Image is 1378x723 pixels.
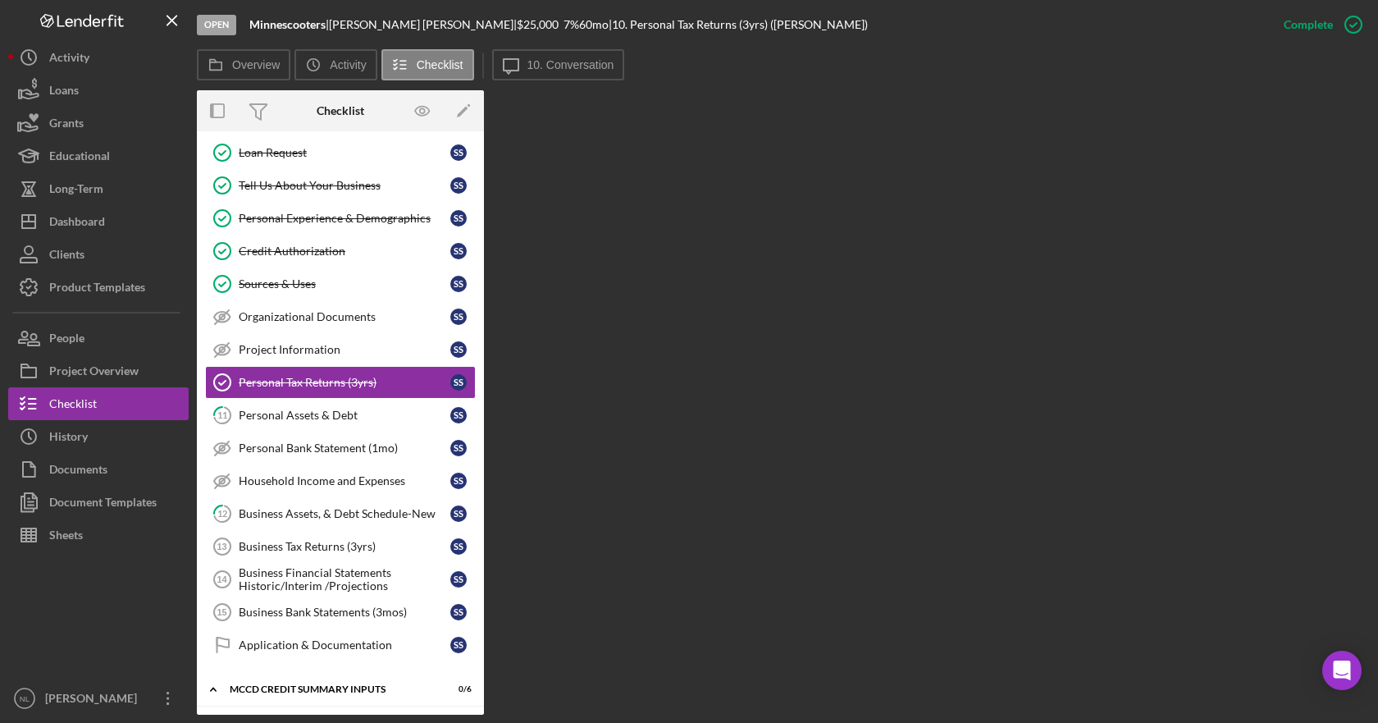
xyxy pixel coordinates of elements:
div: Checklist [49,387,97,424]
div: Product Templates [49,271,145,308]
a: Project InformationSS [205,333,476,366]
div: S S [450,144,467,161]
div: Personal Bank Statement (1mo) [239,442,450,455]
div: S S [450,177,467,194]
button: Project Overview [8,355,189,387]
div: Credit Authorization [239,245,450,258]
div: | [249,18,329,31]
div: Sheets [49,519,83,556]
div: S S [450,341,467,358]
button: Activity [294,49,376,80]
label: Checklist [417,58,463,71]
button: Product Templates [8,271,189,304]
text: NL [20,694,30,703]
button: History [8,420,189,453]
button: Activity [8,41,189,74]
div: S S [450,374,467,391]
a: Sources & UsesSS [205,268,476,300]
div: S S [450,276,467,292]
div: Household Income and Expenses [239,474,450,487]
div: Business Assets, & Debt Schedule-New [239,507,450,520]
button: Checklist [8,387,189,420]
button: Clients [8,238,189,271]
div: 60 mo [579,18,609,31]
div: Documents [49,453,107,490]
a: 11Personal Assets & DebtSS [205,399,476,432]
div: Project Overview [49,355,139,391]
div: Business Bank Statements (3mos) [239,606,450,619]
button: Dashboard [8,205,189,238]
button: Complete [1267,8,1370,41]
span: $25,000 [517,17,559,31]
div: Personal Assets & Debt [239,409,450,422]
a: 14Business Financial Statements Historic/Interim /ProjectionsSS [205,563,476,596]
a: Organizational DocumentsSS [205,300,476,333]
a: Household Income and ExpensesSS [205,464,476,497]
div: S S [450,210,467,227]
b: Minnescooters [249,17,326,31]
div: S S [450,604,467,620]
a: Tell Us About Your BusinessSS [205,169,476,202]
div: [PERSON_NAME] [41,682,148,719]
div: [PERSON_NAME] [PERSON_NAME] | [329,18,517,31]
button: Grants [8,107,189,140]
a: Application & DocumentationSS [205,629,476,661]
button: Documents [8,453,189,486]
a: 15Business Bank Statements (3mos)SS [205,596,476,629]
div: History [49,420,88,457]
div: Dashboard [49,205,105,242]
div: S S [450,309,467,325]
tspan: 11 [217,410,227,420]
button: People [8,322,189,355]
button: Loans [8,74,189,107]
div: S S [450,506,467,522]
tspan: 13 [217,542,226,551]
div: Personal Tax Returns (3yrs) [239,376,450,389]
a: Loan RequestSS [205,136,476,169]
div: S S [450,243,467,259]
a: Personal Experience & DemographicsSS [205,202,476,235]
a: 13Business Tax Returns (3yrs)SS [205,530,476,563]
tspan: 15 [217,607,226,617]
div: Tell Us About Your Business [239,179,450,192]
button: Document Templates [8,486,189,519]
a: Personal Tax Returns (3yrs)SS [205,366,476,399]
div: MCCD Credit Summary Inputs [230,684,431,694]
div: Grants [49,107,84,144]
button: Checklist [381,49,474,80]
label: Overview [232,58,280,71]
button: Educational [8,140,189,172]
div: Sources & Uses [239,277,450,291]
div: Open Intercom Messenger [1322,651,1362,690]
div: Project Information [239,343,450,356]
button: 10. Conversation [492,49,625,80]
div: Checklist [317,104,364,117]
tspan: 12 [217,508,227,519]
button: Overview [197,49,290,80]
a: Personal Bank Statement (1mo)SS [205,432,476,464]
div: Document Templates [49,486,157,523]
a: Credit AuthorizationSS [205,235,476,268]
div: 7 % [564,18,579,31]
button: Long-Term [8,172,189,205]
button: Sheets [8,519,189,551]
div: Complete [1284,8,1333,41]
div: Long-Term [49,172,103,209]
button: NL[PERSON_NAME] [8,682,189,715]
div: Loans [49,74,79,111]
div: | 10. Personal Tax Returns (3yrs) ([PERSON_NAME]) [609,18,868,31]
